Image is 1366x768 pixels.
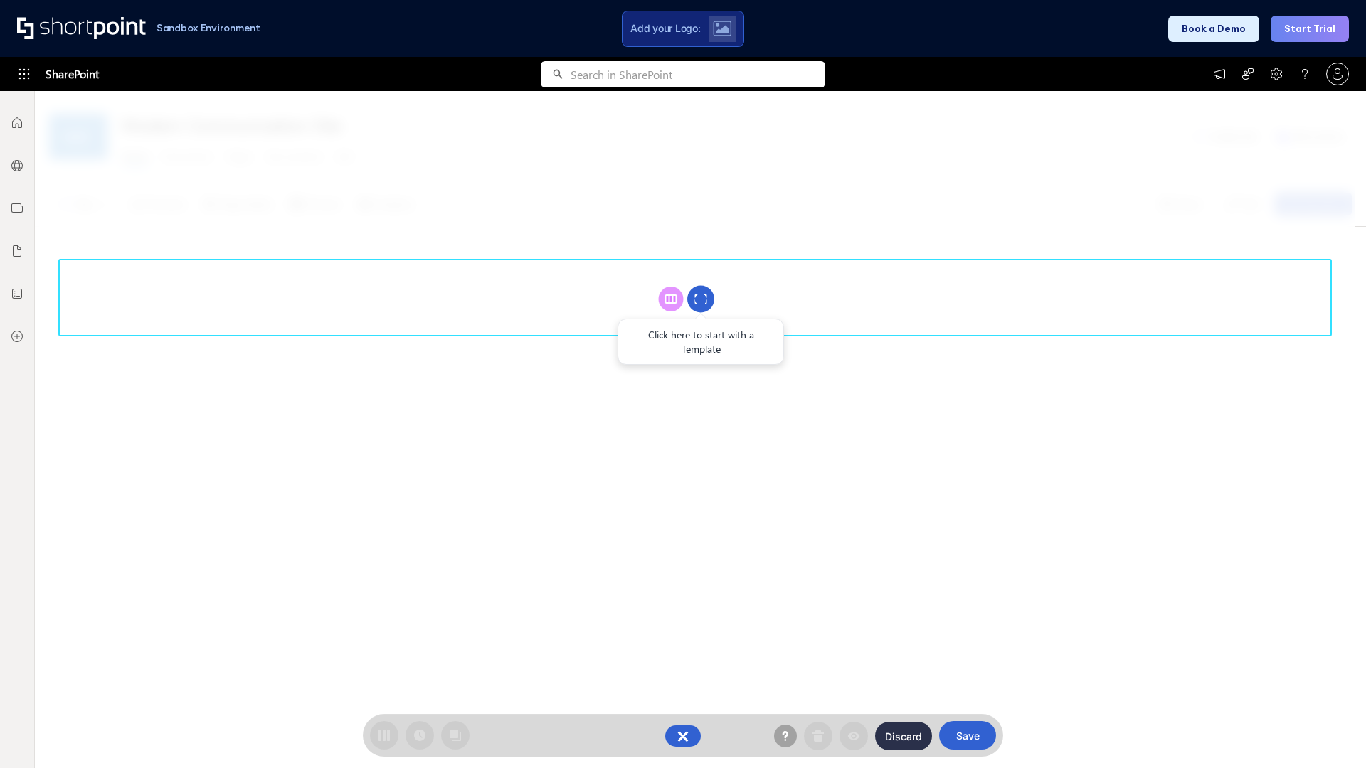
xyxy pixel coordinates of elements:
[571,61,825,87] input: Search in SharePoint
[46,57,99,91] span: SharePoint
[713,21,731,36] img: Upload logo
[1295,700,1366,768] iframe: Chat Widget
[157,24,260,32] h1: Sandbox Environment
[875,722,932,750] button: Discard
[1271,16,1349,42] button: Start Trial
[939,721,996,750] button: Save
[630,22,700,35] span: Add your Logo:
[1168,16,1259,42] button: Book a Demo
